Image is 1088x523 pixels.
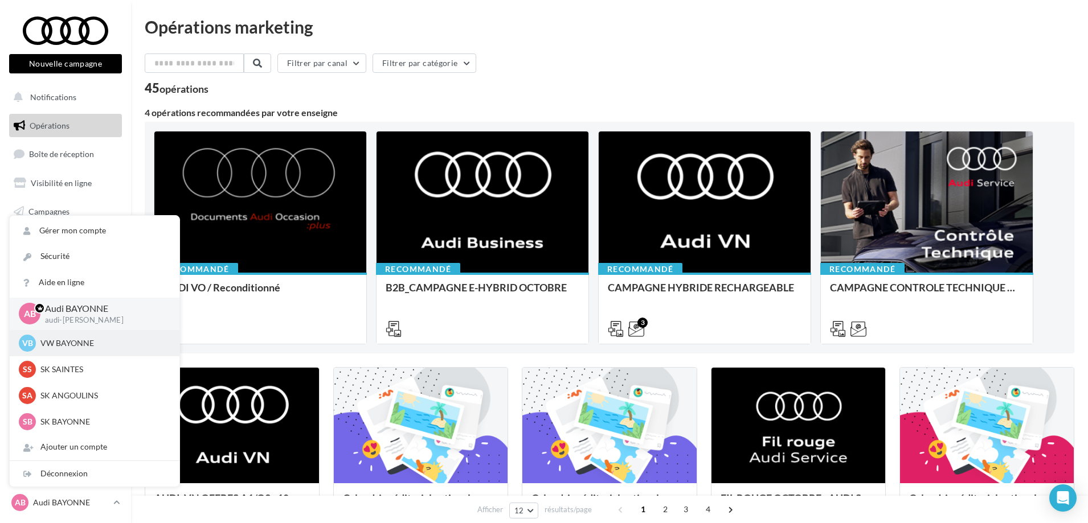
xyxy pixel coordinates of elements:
span: 1 [634,500,652,518]
div: 45 [145,82,208,94]
button: Filtrer par canal [277,53,366,73]
a: Aide en ligne [10,270,179,295]
span: Opérations [30,121,69,130]
span: AB [15,497,26,508]
span: Afficher [477,504,503,515]
span: VB [22,337,33,349]
a: Campagnes [7,200,124,224]
div: opérations [159,84,208,94]
span: Notifications [30,92,76,102]
a: Médiathèque [7,228,124,252]
div: CAMPAGNE CONTROLE TECHNIQUE 25€ OCTOBRE [830,282,1024,304]
span: Campagnes [28,206,69,216]
p: SK SAINTES [40,364,166,375]
p: audi-[PERSON_NAME] [45,315,161,326]
span: 3 [677,500,695,518]
p: Audi BAYONNE [33,497,109,508]
div: Calendrier éditorial national : semaine du 22.09 au 28.09 [909,492,1065,515]
div: Recommandé [820,263,905,275]
p: SK ANGOULINS [40,390,166,401]
a: Visibilité en ligne [7,171,124,195]
a: AFFICHAGE PRESSE MD [7,256,124,290]
span: résultats/page [545,504,592,515]
div: 4 opérations recommandées par votre enseigne [145,108,1074,117]
div: 3 [637,318,648,328]
div: AUDI_VN OFFRES A1/Q2 - 10 au 31 octobre [154,492,310,515]
div: Recommandé [154,263,238,275]
p: VW BAYONNE [40,337,166,349]
a: Opérations [7,114,124,138]
span: 4 [699,500,717,518]
button: 12 [509,503,538,518]
div: B2B_CAMPAGNE E-HYBRID OCTOBRE [386,282,579,304]
div: CAMPAGNE HYBRIDE RECHARGEABLE [608,282,801,304]
span: SS [23,364,32,375]
button: Notifications [7,85,120,109]
button: Nouvelle campagne [9,54,122,73]
div: FIL ROUGE OCTOBRE - AUDI SERVICE [721,492,876,515]
span: 2 [656,500,674,518]
div: Recommandé [376,263,460,275]
span: SA [22,390,32,401]
span: 12 [514,506,524,515]
div: Ajouter un compte [10,434,179,460]
p: Audi BAYONNE [45,302,161,315]
span: AB [24,307,36,320]
div: Opérations marketing [145,18,1074,35]
a: Sécurité [10,244,179,269]
a: AB Audi BAYONNE [9,492,122,513]
div: Calendrier éditorial national : semaine du 06.10 au 12.10 [343,492,498,515]
div: Open Intercom Messenger [1049,484,1077,512]
span: Visibilité en ligne [31,178,92,188]
div: AUDI VO / Reconditionné [163,282,357,304]
span: SB [23,416,32,427]
p: SK BAYONNE [40,416,166,427]
a: Boîte de réception [7,142,124,166]
a: Gérer mon compte [10,218,179,244]
span: Boîte de réception [29,149,94,159]
button: Filtrer par catégorie [373,53,476,73]
div: Calendrier éditorial national : semaine du 29.09 au 05.10 [531,492,687,515]
div: Déconnexion [10,461,179,487]
div: Recommandé [598,263,682,275]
